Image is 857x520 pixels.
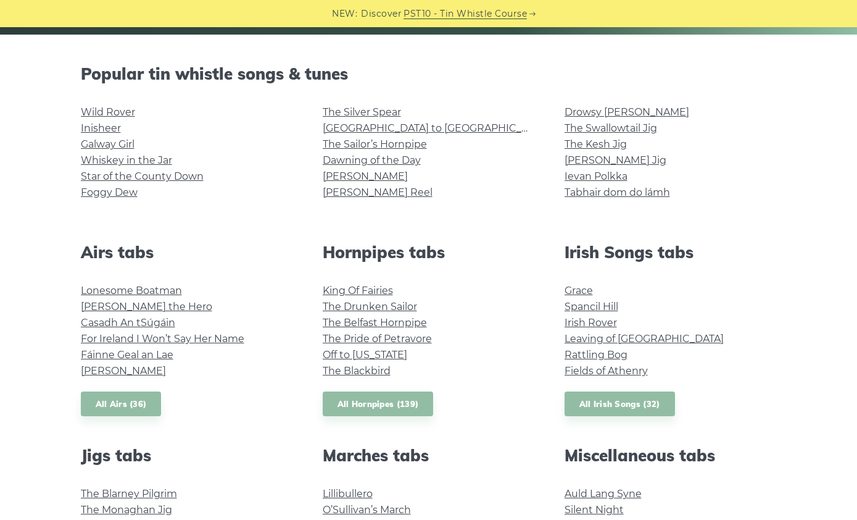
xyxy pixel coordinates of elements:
a: The Belfast Hornpipe [323,317,427,329]
a: Leaving of [GEOGRAPHIC_DATA] [565,333,724,345]
a: [PERSON_NAME] [81,365,166,377]
a: Spancil Hill [565,301,618,312]
a: Wild Rover [81,106,135,118]
h2: Jigs tabs [81,446,293,465]
a: Silent Night [565,504,624,516]
a: The Kesh Jig [565,138,627,150]
span: NEW: [332,7,357,21]
a: The Monaghan Jig [81,504,172,516]
a: All Irish Songs (32) [565,392,675,417]
a: For Ireland I Won’t Say Her Name [81,333,244,345]
a: Star of the County Down [81,170,204,182]
a: Lonesome Boatman [81,285,182,296]
a: All Airs (36) [81,392,162,417]
h2: Irish Songs tabs [565,243,777,262]
a: The Silver Spear [323,106,401,118]
h2: Hornpipes tabs [323,243,535,262]
a: O’Sullivan’s March [323,504,411,516]
h2: Popular tin whistle songs & tunes [81,64,777,83]
a: Lillibullero [323,488,373,500]
a: Ievan Polkka [565,170,627,182]
a: Inisheer [81,122,121,134]
a: Fáinne Geal an Lae [81,349,173,361]
span: Discover [361,7,402,21]
h2: Marches tabs [323,446,535,465]
a: [PERSON_NAME] [323,170,408,182]
a: The Drunken Sailor [323,301,417,312]
a: Galway Girl [81,138,135,150]
h2: Miscellaneous tabs [565,446,777,465]
a: PST10 - Tin Whistle Course [404,7,527,21]
a: Off to [US_STATE] [323,349,407,361]
a: Casadh An tSúgáin [81,317,175,329]
a: The Blarney Pilgrim [81,488,177,500]
a: The Swallowtail Jig [565,122,657,134]
a: [PERSON_NAME] Reel [323,187,433,198]
a: Whiskey in the Jar [81,154,172,166]
a: Foggy Dew [81,187,138,198]
a: The Pride of Petravore [323,333,432,345]
a: The Sailor’s Hornpipe [323,138,427,150]
a: [PERSON_NAME] the Hero [81,301,212,312]
a: [GEOGRAPHIC_DATA] to [GEOGRAPHIC_DATA] [323,122,550,134]
a: [PERSON_NAME] Jig [565,154,666,166]
a: Tabhair dom do lámh [565,187,670,198]
a: The Blackbird [323,365,391,377]
a: Rattling Bog [565,349,627,361]
a: Irish Rover [565,317,617,329]
a: Drowsy [PERSON_NAME] [565,106,689,118]
a: Grace [565,285,593,296]
a: King Of Fairies [323,285,393,296]
a: Fields of Athenry [565,365,648,377]
a: Dawning of the Day [323,154,421,166]
h2: Airs tabs [81,243,293,262]
a: All Hornpipes (139) [323,392,434,417]
a: Auld Lang Syne [565,488,642,500]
